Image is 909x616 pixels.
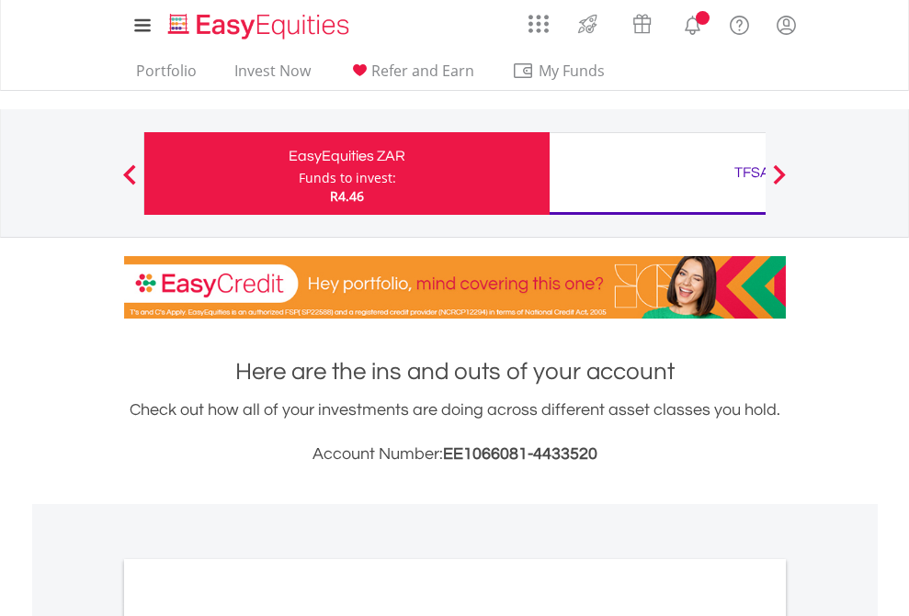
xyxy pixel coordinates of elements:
a: Refer and Earn [341,62,482,90]
div: EasyEquities ZAR [155,143,539,169]
a: Portfolio [129,62,204,90]
img: thrive-v2.svg [573,9,603,39]
div: Check out how all of your investments are doing across different asset classes you hold. [124,398,786,467]
a: AppsGrid [517,5,561,34]
h3: Account Number: [124,442,786,467]
span: My Funds [512,59,632,83]
button: Next [761,174,798,192]
img: grid-menu-icon.svg [528,14,549,34]
span: Refer and Earn [371,61,474,81]
a: FAQ's and Support [716,5,763,41]
h1: Here are the ins and outs of your account [124,355,786,388]
button: Previous [111,174,148,192]
img: vouchers-v2.svg [627,9,657,39]
span: EE1066081-4433520 [443,445,597,463]
a: Home page [161,5,357,41]
img: EasyEquities_Logo.png [165,11,357,41]
a: Invest Now [227,62,318,90]
a: Vouchers [615,5,669,39]
a: My Profile [763,5,810,45]
div: Funds to invest: [299,169,396,187]
a: Notifications [669,5,716,41]
img: EasyCredit Promotion Banner [124,256,786,319]
span: R4.46 [330,187,364,205]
